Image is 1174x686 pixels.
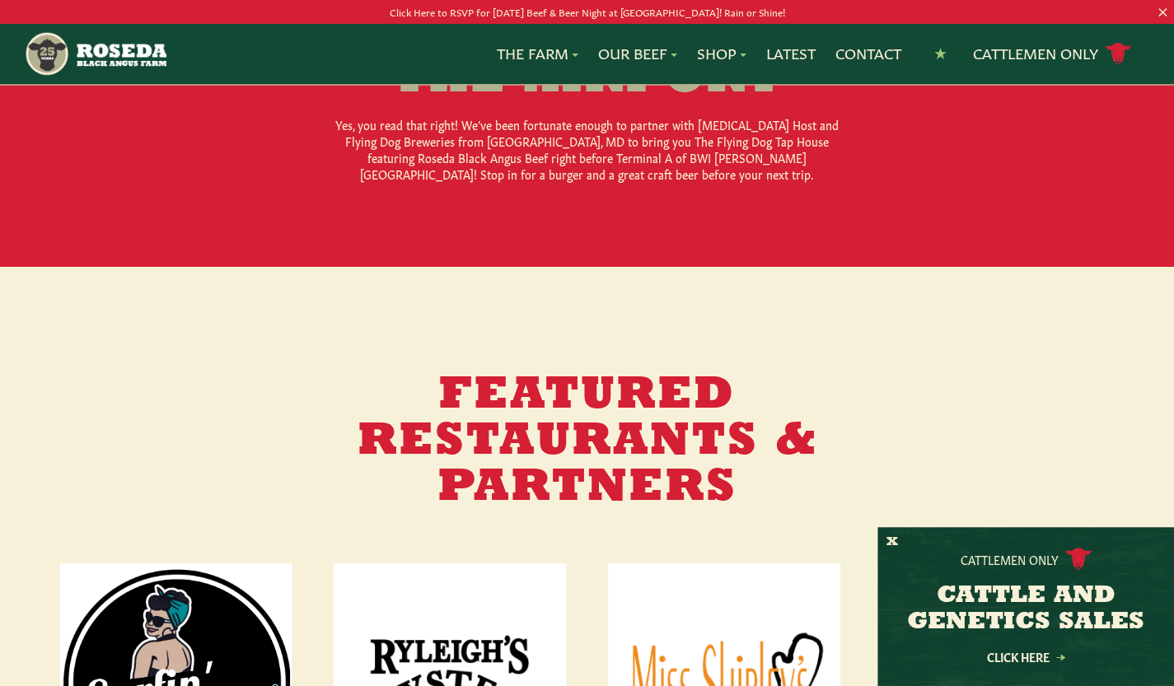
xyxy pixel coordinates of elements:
p: Cattlemen Only [961,551,1059,567]
a: Our Beef [598,43,677,64]
a: The Farm [497,43,578,64]
p: Yes, you read that right! We’ve been fortunate enough to partner with [MEDICAL_DATA] Host and Fly... [324,115,851,181]
a: Cattlemen Only [973,40,1131,68]
a: Latest [766,43,816,64]
h2: Featured Restaurants & Partners [324,372,851,511]
img: cattle-icon.svg [1065,548,1092,570]
img: https://roseda.com/wp-content/uploads/2021/05/roseda-25-header.png [24,30,167,77]
button: X [886,534,898,551]
a: Click Here [952,651,1100,662]
p: Click Here to RSVP for [DATE] Beef & Beer Night at [GEOGRAPHIC_DATA]! Rain or Shine! [58,3,1116,21]
a: Contact [835,43,901,64]
a: Shop [697,43,746,64]
nav: Main Navigation [24,24,1151,84]
h3: CATTLE AND GENETICS SALES [898,583,1153,636]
